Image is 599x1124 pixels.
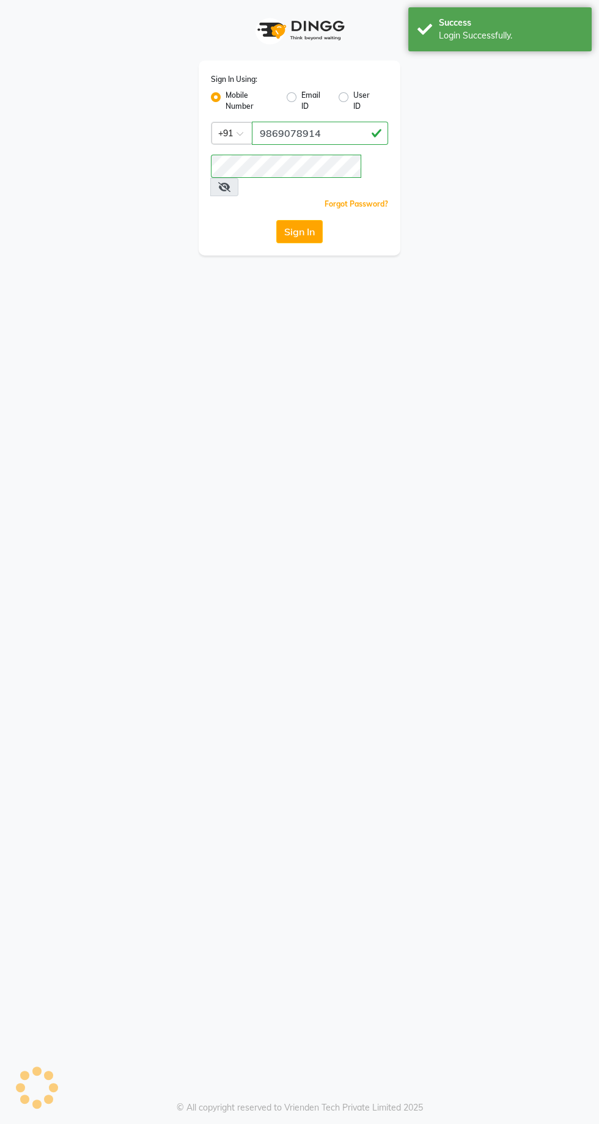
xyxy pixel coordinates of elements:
label: User ID [353,90,378,112]
div: Success [439,17,582,29]
label: Sign In Using: [211,74,257,85]
label: Mobile Number [226,90,277,112]
input: Username [252,122,388,145]
label: Email ID [301,90,329,112]
div: Login Successfully. [439,29,582,42]
img: logo1.svg [251,12,348,48]
a: Forgot Password? [325,199,388,208]
button: Sign In [276,220,323,243]
input: Username [211,155,361,178]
